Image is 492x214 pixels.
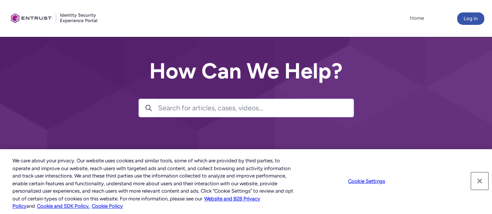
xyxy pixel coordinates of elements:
a: Home [408,12,426,24]
input: Search for articles, cases, videos... [158,99,354,117]
button: Search [139,99,158,117]
button: Close [471,172,488,190]
div: We care about your privacy. Our website uses cookies and similar tools, some of which are provide... [12,157,295,210]
a: Cookie Policy [92,203,123,209]
h2: How Can We Help? [138,59,354,83]
a: Cookie and SDK Policy. [37,203,90,209]
button: Cookie Settings [342,173,391,189]
button: Log in [457,12,484,25]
